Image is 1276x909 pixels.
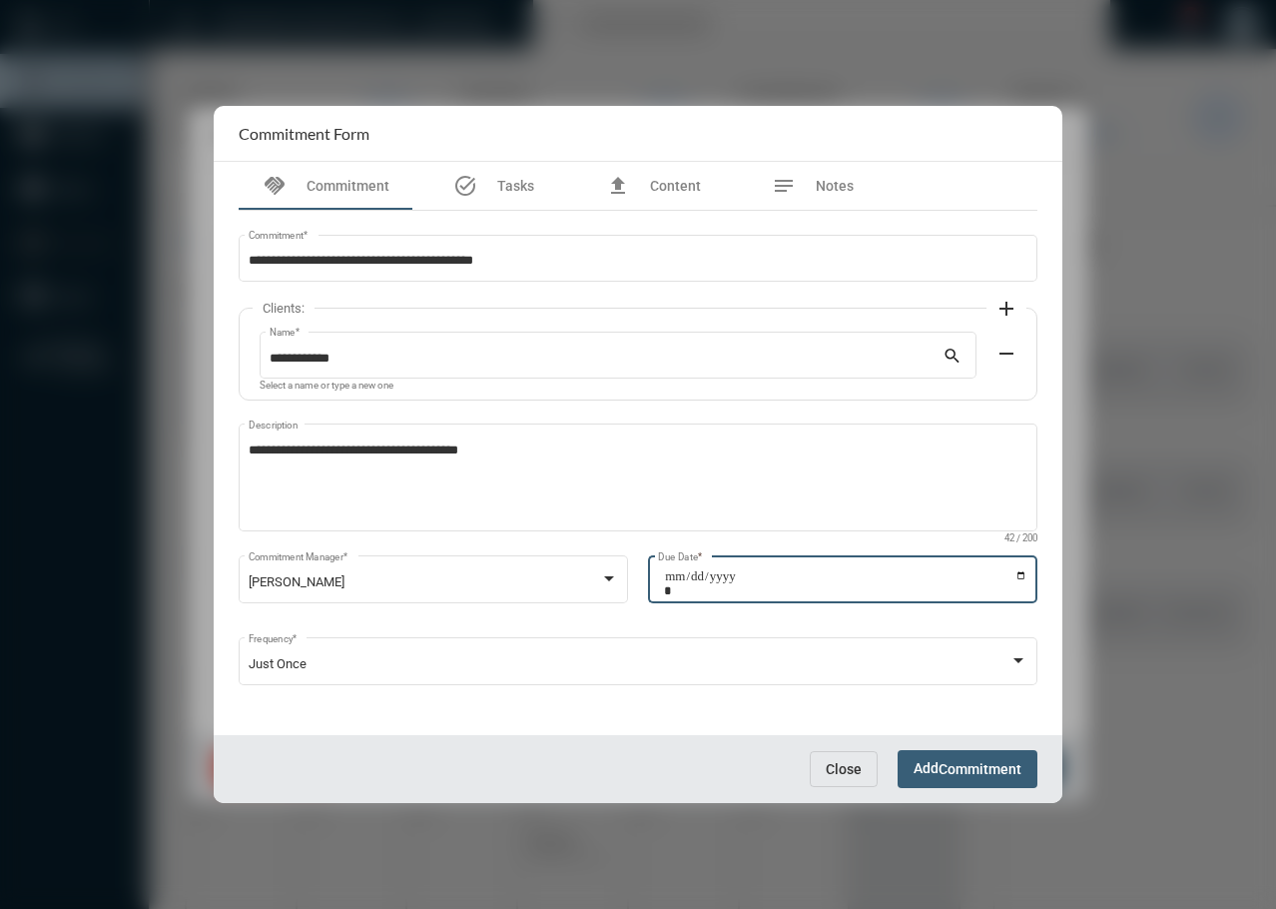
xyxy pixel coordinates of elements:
[453,174,477,198] mat-icon: task_alt
[816,178,854,194] span: Notes
[994,297,1018,321] mat-icon: add
[249,574,344,589] span: [PERSON_NAME]
[939,762,1021,778] span: Commitment
[943,346,966,370] mat-icon: search
[606,174,630,198] mat-icon: file_upload
[239,124,369,143] h2: Commitment Form
[650,178,701,194] span: Content
[810,751,878,787] button: Close
[826,761,862,777] span: Close
[994,342,1018,366] mat-icon: remove
[898,750,1037,787] button: AddCommitment
[772,174,796,198] mat-icon: notes
[249,656,307,671] span: Just Once
[497,178,534,194] span: Tasks
[260,381,393,392] mat-hint: Select a name or type a new one
[1004,533,1037,544] mat-hint: 42 / 200
[307,178,389,194] span: Commitment
[253,301,315,316] label: Clients:
[914,760,1021,776] span: Add
[263,174,287,198] mat-icon: handshake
